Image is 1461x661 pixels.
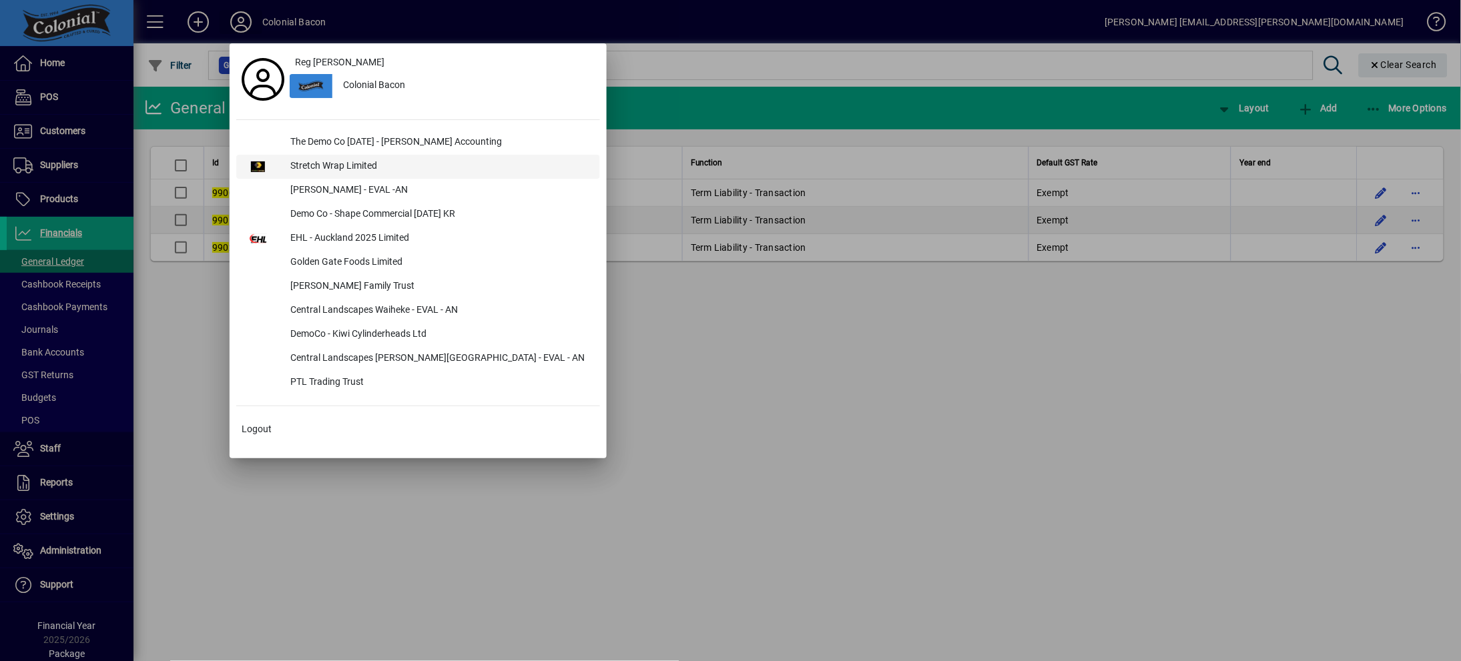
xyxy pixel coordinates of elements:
[280,155,600,179] div: Stretch Wrap Limited
[280,251,600,275] div: Golden Gate Foods Limited
[280,371,600,395] div: PTL Trading Trust
[236,371,600,395] button: PTL Trading Trust
[236,179,600,203] button: [PERSON_NAME] - EVAL -AN
[280,299,600,323] div: Central Landscapes Waiheke - EVAL - AN
[236,323,600,347] button: DemoCo - Kiwi Cylinderheads Ltd
[236,67,290,91] a: Profile
[290,74,600,98] button: Colonial Bacon
[236,417,600,441] button: Logout
[280,131,600,155] div: The Demo Co [DATE] - [PERSON_NAME] Accounting
[236,347,600,371] button: Central Landscapes [PERSON_NAME][GEOGRAPHIC_DATA] - EVAL - AN
[295,55,384,69] span: Reg [PERSON_NAME]
[280,203,600,227] div: Demo Co - Shape Commercial [DATE] KR
[236,275,600,299] button: [PERSON_NAME] Family Trust
[280,179,600,203] div: [PERSON_NAME] - EVAL -AN
[280,227,600,251] div: EHL - Auckland 2025 Limited
[236,251,600,275] button: Golden Gate Foods Limited
[236,155,600,179] button: Stretch Wrap Limited
[332,74,600,98] div: Colonial Bacon
[280,275,600,299] div: [PERSON_NAME] Family Trust
[236,203,600,227] button: Demo Co - Shape Commercial [DATE] KR
[290,50,600,74] a: Reg [PERSON_NAME]
[236,131,600,155] button: The Demo Co [DATE] - [PERSON_NAME] Accounting
[280,347,600,371] div: Central Landscapes [PERSON_NAME][GEOGRAPHIC_DATA] - EVAL - AN
[236,299,600,323] button: Central Landscapes Waiheke - EVAL - AN
[242,422,272,436] span: Logout
[280,323,600,347] div: DemoCo - Kiwi Cylinderheads Ltd
[236,227,600,251] button: EHL - Auckland 2025 Limited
